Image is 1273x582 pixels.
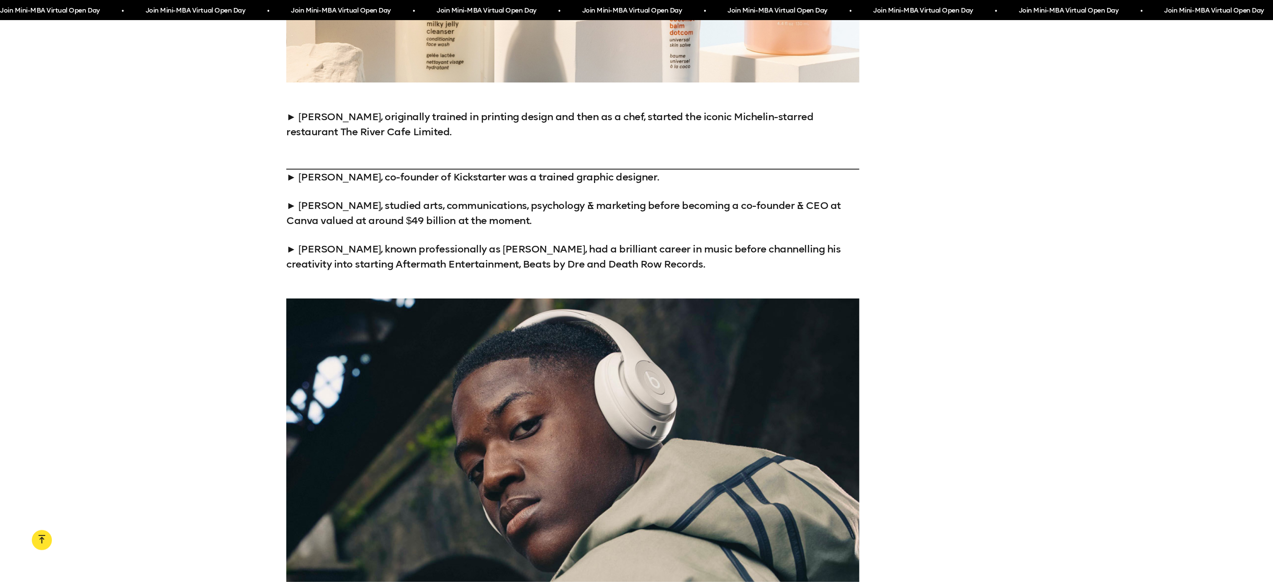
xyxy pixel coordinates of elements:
p: ► [PERSON_NAME], originally trained in printing design and then as a chef, started the iconic Mic... [286,109,859,185]
span: • [558,3,560,18]
span: • [267,3,269,18]
span: • [995,3,997,18]
span: • [1140,3,1142,18]
span: • [121,3,123,18]
p: ► [PERSON_NAME], known professionally as [PERSON_NAME], had a brilliant career in music before ch... [286,242,859,272]
span: • [703,3,705,18]
p: ► [PERSON_NAME], studied arts, communications, psychology & marketing before becoming a co-founde... [286,198,859,228]
span: • [849,3,851,18]
span: • [412,3,414,18]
